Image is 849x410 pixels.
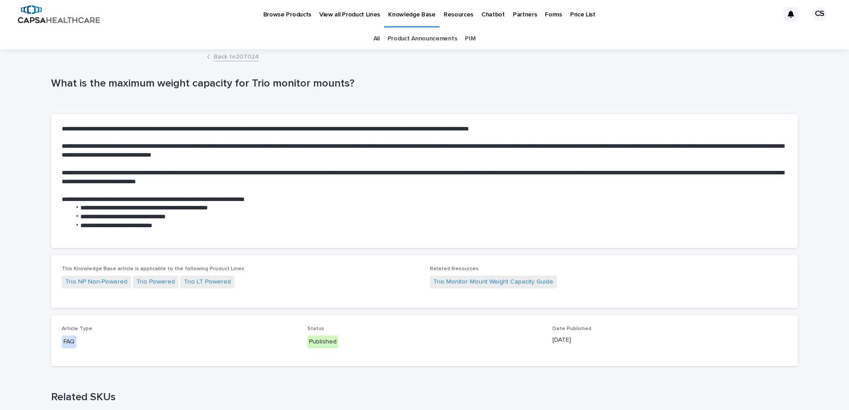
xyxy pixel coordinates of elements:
h1: Related SKUs [51,391,798,404]
span: Related Resources [430,266,479,272]
a: Back to207024 [214,51,259,61]
span: Date Published [552,326,591,331]
p: [DATE] [552,335,787,345]
a: Trio Monitor Mount Weight Capacity Guide [433,277,553,287]
p: What is the maximum weight capacity for Trio monitor mounts? [51,77,795,90]
div: FAQ [62,335,76,348]
span: Status [307,326,324,331]
img: B5p4sRfuTuC72oLToeu7 [18,5,100,23]
div: CS [813,7,827,21]
a: All [373,28,380,49]
span: This Knowledge Base article is applicable to the following Product Lines: [62,266,246,272]
span: Article Type [62,326,92,331]
a: Trio Powered [136,277,175,287]
div: Published [307,335,338,348]
a: Trio NP Non-Powered [65,277,127,287]
a: Product Announcements [388,28,457,49]
a: Trio LT Powered [184,277,231,287]
a: PIM [465,28,476,49]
